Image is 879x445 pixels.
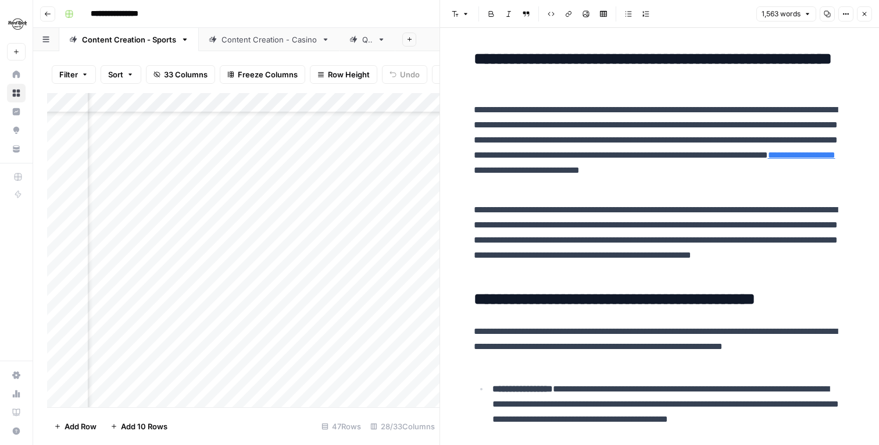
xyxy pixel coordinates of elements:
span: Add 10 Rows [121,421,167,432]
a: Insights [7,102,26,121]
button: 33 Columns [146,65,215,84]
button: Workspace: Hard Rock Digital [7,9,26,38]
div: Content Creation - Sports [82,34,176,45]
img: Hard Rock Digital Logo [7,13,28,34]
a: Your Data [7,140,26,158]
span: 33 Columns [164,69,208,80]
button: Undo [382,65,427,84]
a: QA [340,28,395,51]
button: Help + Support [7,422,26,440]
div: 28/33 Columns [366,417,440,436]
a: Settings [7,366,26,385]
span: Filter [59,69,78,80]
span: Freeze Columns [238,69,298,80]
div: 47 Rows [317,417,366,436]
a: Home [7,65,26,84]
span: Undo [400,69,420,80]
a: Usage [7,385,26,403]
span: Row Height [328,69,370,80]
button: Freeze Columns [220,65,305,84]
a: Browse [7,84,26,102]
span: Sort [108,69,123,80]
button: Row Height [310,65,377,84]
a: Content Creation - Casino [199,28,340,51]
a: Opportunities [7,121,26,140]
button: 1,563 words [756,6,816,22]
div: QA [362,34,373,45]
span: 1,563 words [762,9,801,19]
button: Filter [52,65,96,84]
a: Learning Hub [7,403,26,422]
span: Add Row [65,421,97,432]
button: Add 10 Rows [103,417,174,436]
div: Content Creation - Casino [221,34,317,45]
a: Content Creation - Sports [59,28,199,51]
button: Sort [101,65,141,84]
button: Add Row [47,417,103,436]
